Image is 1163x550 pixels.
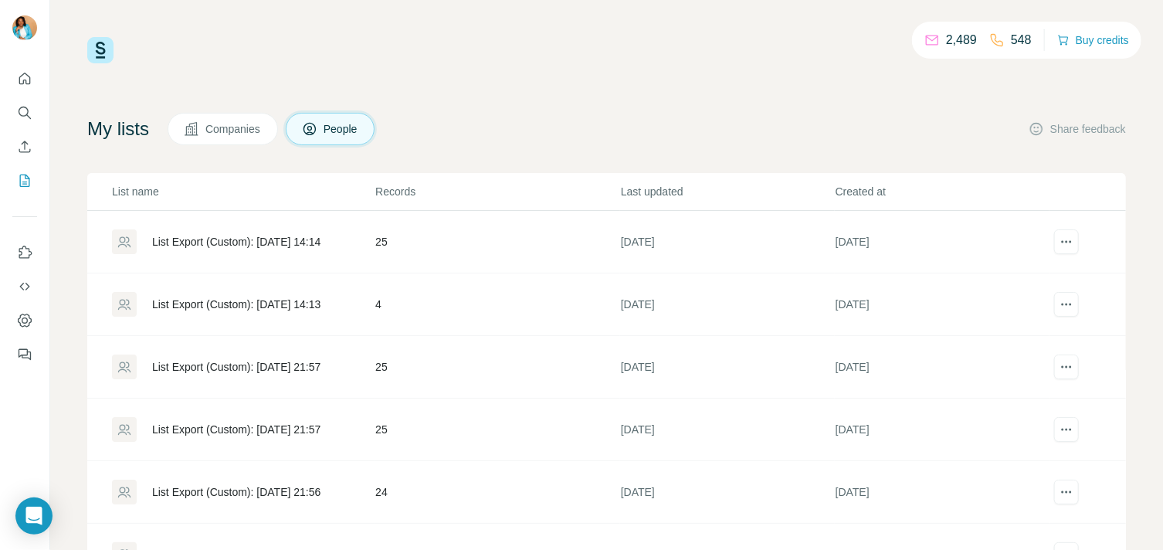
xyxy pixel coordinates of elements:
div: Open Intercom Messenger [15,497,53,535]
span: People [324,121,359,137]
button: actions [1054,229,1079,254]
span: Companies [205,121,262,137]
td: [DATE] [620,273,835,336]
button: Dashboard [12,307,37,334]
td: [DATE] [620,336,835,399]
div: List Export (Custom): [DATE] 21:57 [152,359,320,375]
button: Share feedback [1029,121,1126,137]
td: [DATE] [620,211,835,273]
td: [DATE] [835,273,1049,336]
td: 25 [375,211,620,273]
p: Created at [836,184,1049,199]
button: Feedback [12,341,37,368]
td: 25 [375,399,620,461]
p: Last updated [621,184,834,199]
img: Surfe Logo [87,37,114,63]
td: [DATE] [620,399,835,461]
div: List Export (Custom): [DATE] 21:56 [152,484,320,500]
td: [DATE] [835,211,1049,273]
td: [DATE] [835,461,1049,524]
button: actions [1054,355,1079,379]
button: My lists [12,167,37,195]
img: Avatar [12,15,37,40]
div: List Export (Custom): [DATE] 14:13 [152,297,320,312]
button: actions [1054,292,1079,317]
td: [DATE] [620,461,835,524]
button: Buy credits [1057,29,1129,51]
button: Use Surfe API [12,273,37,300]
button: actions [1054,480,1079,504]
td: [DATE] [835,399,1049,461]
div: List Export (Custom): [DATE] 21:57 [152,422,320,437]
p: List name [112,184,374,199]
button: actions [1054,417,1079,442]
td: 24 [375,461,620,524]
div: List Export (Custom): [DATE] 14:14 [152,234,320,250]
button: Use Surfe on LinkedIn [12,239,37,267]
button: Quick start [12,65,37,93]
button: Search [12,99,37,127]
button: Enrich CSV [12,133,37,161]
p: 2,489 [946,31,977,49]
td: [DATE] [835,336,1049,399]
p: 548 [1011,31,1032,49]
td: 25 [375,336,620,399]
h4: My lists [87,117,149,141]
td: 4 [375,273,620,336]
p: Records [375,184,619,199]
